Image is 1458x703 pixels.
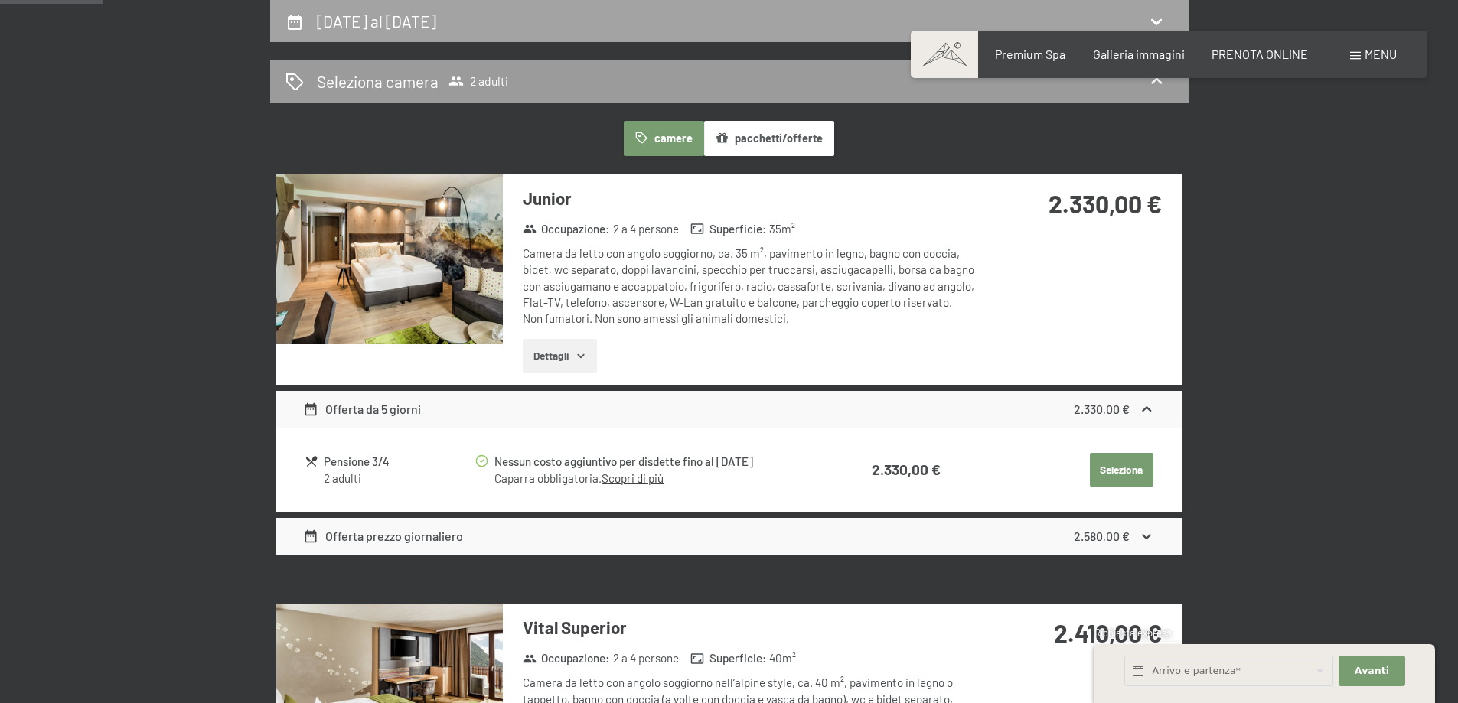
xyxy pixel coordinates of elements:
strong: Occupazione : [523,650,610,666]
button: Avanti [1339,656,1404,687]
span: Avanti [1355,664,1389,678]
button: camere [624,121,703,156]
a: Premium Spa [995,47,1065,61]
h2: Seleziona camera [317,70,439,93]
strong: 2.410,00 € [1054,618,1162,647]
span: 40 m² [769,650,796,666]
div: Offerta prezzo giornaliero [303,527,463,545]
strong: 2.580,00 € [1074,529,1130,543]
div: Offerta da 5 giorni [303,400,421,418]
div: Caparra obbligatoria. [494,470,813,487]
strong: 2.330,00 € [872,461,941,478]
div: Pensione 3/4 [324,453,473,470]
a: Galleria immagini [1093,47,1185,61]
button: pacchetti/offerte [704,121,834,156]
span: 2 a 4 persone [613,221,679,237]
span: 35 m² [769,221,795,237]
h3: Vital Superior [523,616,978,640]
button: Dettagli [523,339,597,373]
strong: Superficie : [690,650,766,666]
a: PRENOTA ONLINE [1212,47,1308,61]
div: 2 adulti [324,470,473,487]
button: Seleziona [1090,453,1153,487]
span: Richiesta express [1094,627,1171,639]
div: Nessun costo aggiuntivo per disdette fino al [DATE] [494,453,813,470]
a: Scopri di più [602,471,664,485]
strong: 2.330,00 € [1049,189,1162,218]
span: 2 adulti [448,73,508,89]
div: Camera da letto con angolo soggiorno, ca. 35 m², pavimento in legno, bagno con doccia, bidet, wc ... [523,246,978,327]
img: mss_renderimg.php [276,174,503,344]
span: Menu [1365,47,1397,61]
div: Offerta prezzo giornaliero2.580,00 € [276,518,1182,555]
strong: Occupazione : [523,221,610,237]
h2: [DATE] al [DATE] [317,11,436,31]
strong: 2.330,00 € [1074,402,1130,416]
h3: Junior [523,187,978,210]
span: 2 a 4 persone [613,650,679,666]
div: Offerta da 5 giorni2.330,00 € [276,391,1182,428]
strong: Superficie : [690,221,766,237]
